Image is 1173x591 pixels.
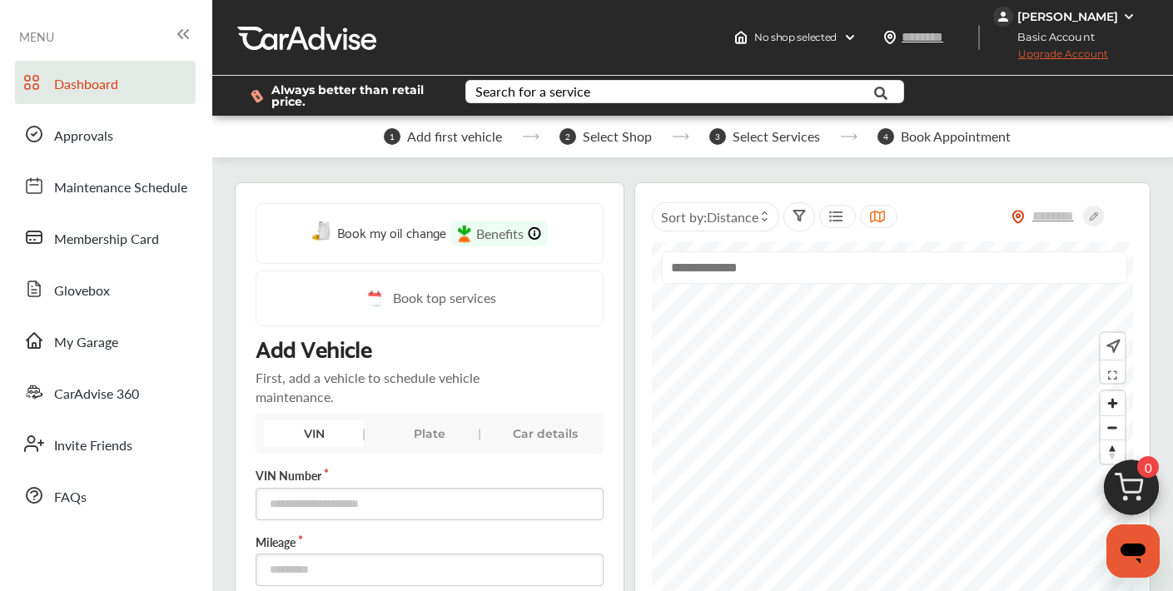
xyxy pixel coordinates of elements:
span: Invite Friends [54,435,132,457]
span: FAQs [54,487,87,509]
div: Search for a service [475,85,590,98]
span: Distance [707,207,758,226]
span: Basic Account [995,28,1107,46]
span: My Garage [54,332,118,354]
span: MENU [19,30,54,43]
img: jVpblrzwTbfkPYzPPzSLxeg0AAAAASUVORK5CYII= [993,7,1013,27]
img: stepper-arrow.e24c07c6.svg [522,133,539,140]
span: 0 [1137,456,1159,478]
img: header-home-logo.8d720a4f.svg [734,31,748,44]
span: Select Shop [583,129,652,144]
span: No shop selected [754,31,837,44]
span: Book my oil change [337,221,446,243]
a: CarAdvise 360 [15,370,196,414]
span: Membership Card [54,229,159,251]
span: Reset bearing to north [1101,440,1125,464]
p: First, add a vehicle to schedule vehicle maintenance. [256,368,499,406]
span: 1 [384,128,400,145]
span: Book Appointment [901,129,1011,144]
span: Dashboard [54,74,118,96]
span: Glovebox [54,281,110,302]
span: Add first vehicle [407,129,502,144]
label: VIN Number [256,467,604,484]
a: Book my oil change [311,221,446,246]
img: WGsFRI8htEPBVLJbROoPRyZpYNWhNONpIPPETTm6eUC0GeLEiAAAAAElFTkSuQmCC [1122,10,1136,23]
img: cal_icon.0803b883.svg [363,288,385,309]
a: Dashboard [15,61,196,104]
img: oil-change.e5047c97.svg [311,221,333,242]
a: Membership Card [15,216,196,259]
img: cart_icon.3d0951e8.svg [1091,452,1171,532]
img: dollor_label_vector.a70140d1.svg [251,89,263,103]
span: CarAdvise 360 [54,384,139,405]
div: VIN [264,420,363,447]
img: location_vector.a44bc228.svg [883,31,897,44]
span: Always better than retail price. [271,84,439,107]
button: Zoom in [1101,391,1125,415]
a: Book top services [256,271,604,326]
span: Select Services [733,129,820,144]
span: 3 [709,128,726,145]
div: Plate [380,420,480,447]
a: FAQs [15,474,196,517]
a: My Garage [15,319,196,362]
p: Add Vehicle [256,333,371,361]
img: stepper-arrow.e24c07c6.svg [840,133,857,140]
button: Reset bearing to north [1101,440,1125,464]
img: instacart-icon.73bd83c2.svg [457,225,472,243]
a: Maintenance Schedule [15,164,196,207]
span: Benefits [476,224,524,243]
span: 2 [559,128,576,145]
span: Book top services [393,288,496,309]
span: Maintenance Schedule [54,177,187,199]
img: header-down-arrow.9dd2ce7d.svg [843,31,857,44]
div: Car details [496,420,595,447]
img: info-Icon.6181e609.svg [528,226,541,241]
iframe: Button to launch messaging window [1106,524,1160,578]
a: Invite Friends [15,422,196,465]
span: Approvals [54,126,113,147]
span: Upgrade Account [993,47,1108,68]
a: Approvals [15,112,196,156]
img: header-divider.bc55588e.svg [978,25,980,50]
a: Glovebox [15,267,196,310]
button: Zoom out [1101,415,1125,440]
img: location_vector_orange.38f05af8.svg [1011,210,1025,224]
span: 4 [877,128,894,145]
label: Mileage [256,534,604,550]
img: recenter.ce011a49.svg [1103,337,1121,355]
div: [PERSON_NAME] [1017,9,1118,24]
span: Sort by : [661,207,758,226]
img: stepper-arrow.e24c07c6.svg [672,133,689,140]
